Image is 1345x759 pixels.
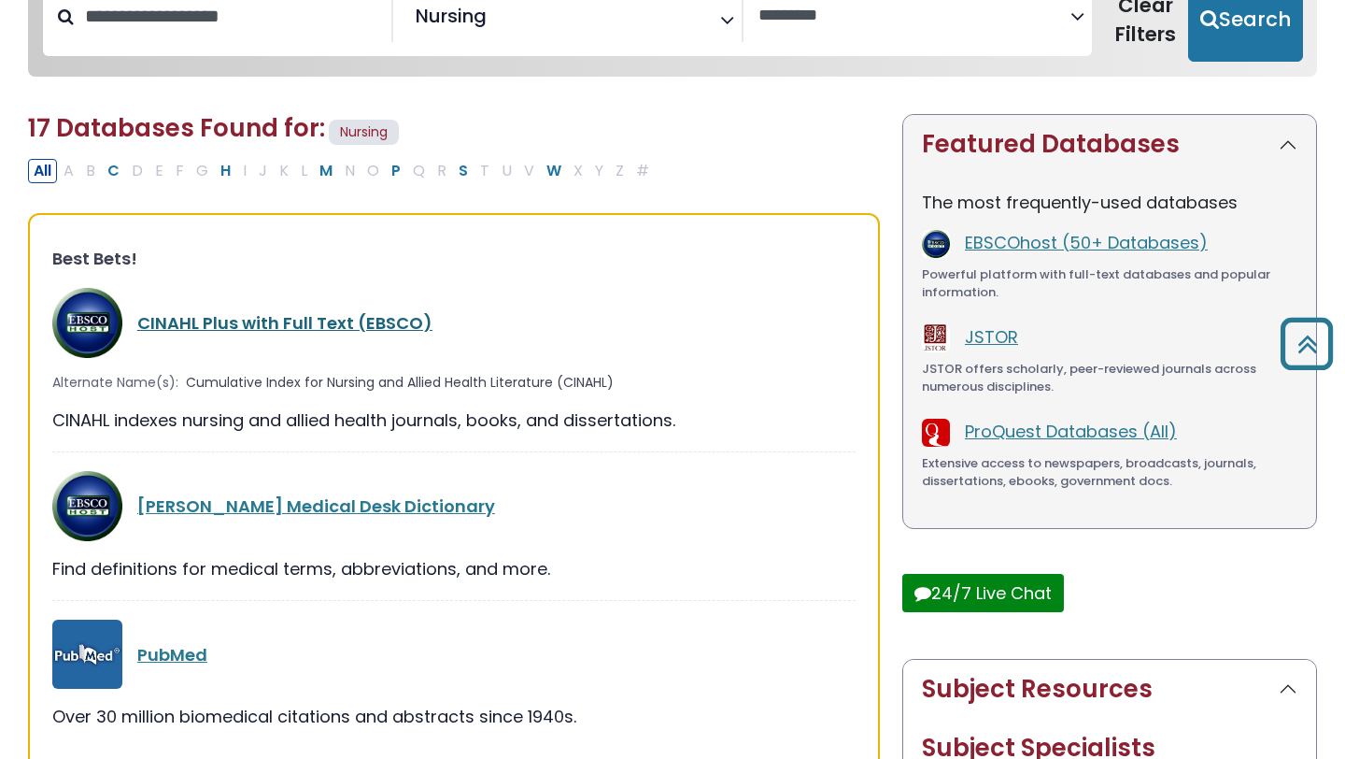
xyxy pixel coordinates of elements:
[490,12,503,32] textarea: Search
[965,325,1018,349] a: JSTOR
[965,420,1177,443] a: ProQuest Databases (All)
[52,408,856,433] div: CINAHL indexes nursing and allied health journals, books, and dissertations.
[922,265,1297,302] div: Powerful platform with full-text databases and popular information.
[902,574,1064,612] button: 24/7 Live Chat
[453,159,474,183] button: Filter Results S
[922,190,1297,215] p: The most frequently-used databases
[922,360,1297,396] div: JSTOR offers scholarly, peer-reviewed journals across numerous disciplines.
[903,660,1316,719] button: Subject Resources
[386,159,406,183] button: Filter Results P
[965,231,1208,254] a: EBSCOhost (50+ Databases)
[329,120,399,145] span: Nursing
[215,159,236,183] button: Filter Results H
[28,111,325,145] span: 17 Databases Found for:
[28,159,57,183] button: All
[137,643,207,666] a: PubMed
[1273,326,1340,361] a: Back to Top
[52,373,178,393] span: Alternate Name(s):
[102,159,125,183] button: Filter Results C
[186,373,614,393] span: Cumulative Index for Nursing and Allied Health Literature (CINAHL)
[28,158,657,181] div: Alpha-list to filter by first letter of database name
[416,2,487,30] span: Nursing
[52,249,856,269] h3: Best Bets!
[314,159,338,183] button: Filter Results M
[541,159,567,183] button: Filter Results W
[758,7,1070,26] textarea: Search
[52,556,856,581] div: Find definitions for medical terms, abbreviations, and more.
[922,454,1297,491] div: Extensive access to newspapers, broadcasts, journals, dissertations, ebooks, government docs.
[52,704,856,729] div: Over 30 million biomedical citations and abstracts since 1940s.
[137,311,432,335] a: CINAHL Plus with Full Text (EBSCO)
[903,115,1316,174] button: Featured Databases
[408,2,487,30] li: Nursing
[137,494,495,518] a: [PERSON_NAME] Medical Desk Dictionary
[74,1,391,32] input: Search database by title or keyword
